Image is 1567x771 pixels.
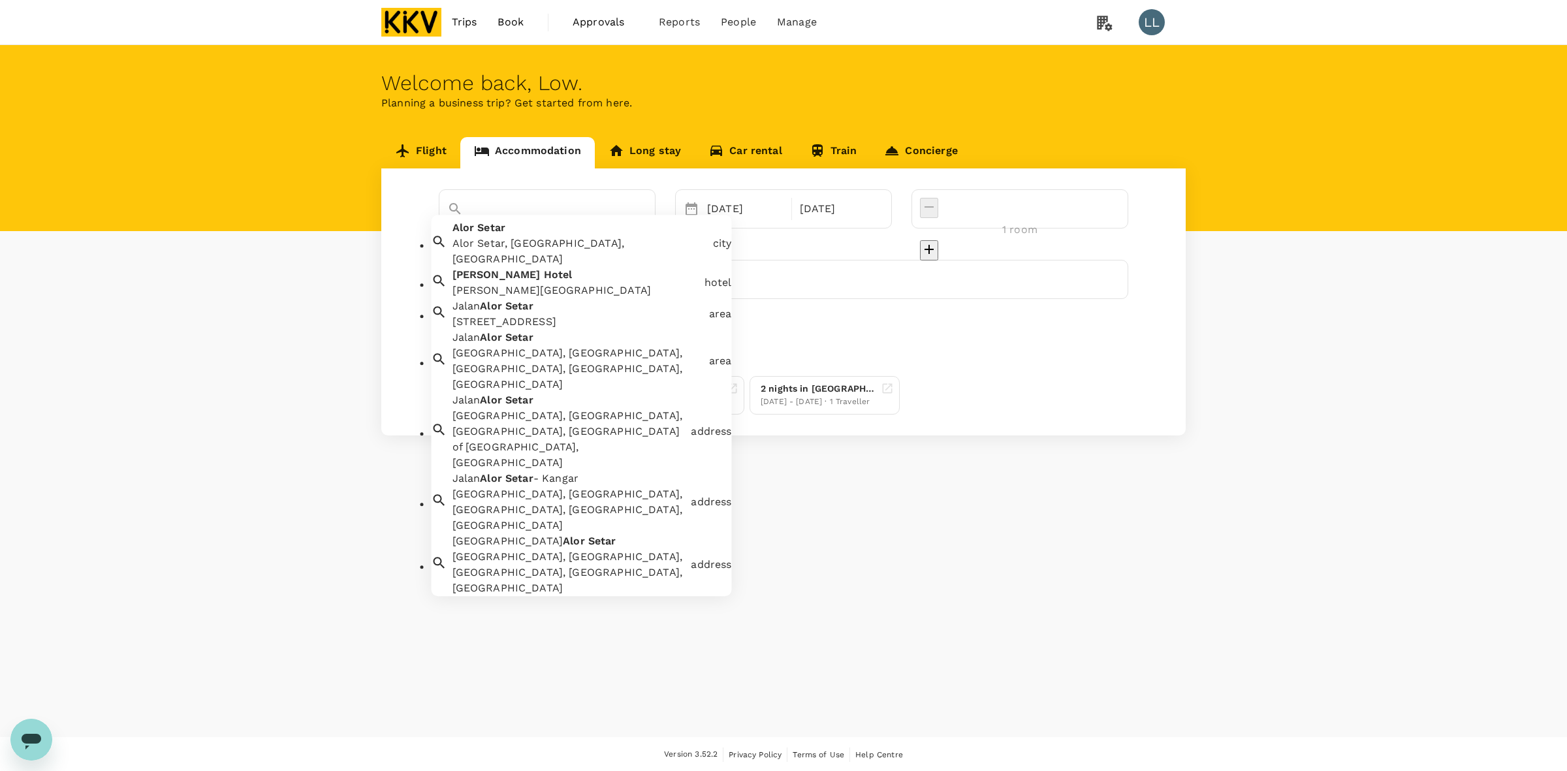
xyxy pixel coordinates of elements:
[795,196,881,222] div: [DATE]
[563,535,585,548] span: Alor
[460,137,595,168] a: Accommodation
[702,196,789,222] div: [DATE]
[729,747,782,762] a: Privacy Policy
[452,283,699,299] div: [PERSON_NAME][GEOGRAPHIC_DATA]
[381,8,441,37] img: KKV Supply Chain Sdn Bhd
[452,14,477,30] span: Trips
[10,719,52,761] iframe: Button to launch messaging window
[704,275,732,291] div: hotel
[793,750,844,759] span: Terms of Use
[452,473,481,485] span: Jalan
[709,307,732,323] div: area
[721,14,756,30] span: People
[452,236,708,268] div: Alor Setar, [GEOGRAPHIC_DATA], [GEOGRAPHIC_DATA]
[505,473,533,485] span: Setar
[573,14,638,30] span: Approvals
[505,332,533,344] span: Setar
[544,269,573,281] span: Hotel
[920,198,938,218] button: decrease
[796,137,871,168] a: Train
[480,300,502,313] span: Alor
[381,95,1186,111] p: Planning a business trip? Get started from here.
[452,346,704,393] div: [GEOGRAPHIC_DATA], [GEOGRAPHIC_DATA], [GEOGRAPHIC_DATA], [GEOGRAPHIC_DATA], [GEOGRAPHIC_DATA]
[664,748,718,761] span: Version 3.52.2
[1139,9,1165,35] div: LL
[729,750,782,759] span: Privacy Policy
[439,239,1128,255] div: Travellers
[920,219,1120,240] input: Add rooms
[498,14,524,30] span: Book
[452,394,481,407] span: Jalan
[452,269,541,281] span: [PERSON_NAME]
[452,487,686,534] div: [GEOGRAPHIC_DATA], [GEOGRAPHIC_DATA], [GEOGRAPHIC_DATA], [GEOGRAPHIC_DATA], [GEOGRAPHIC_DATA]
[761,382,876,396] div: 2 nights in [GEOGRAPHIC_DATA] [GEOGRAPHIC_DATA]
[713,236,732,252] div: city
[761,396,876,409] div: [DATE] - [DATE] · 1 Traveller
[533,473,578,485] span: - Kangar
[480,394,502,407] span: Alor
[439,358,1128,371] p: Your recent search
[452,315,704,330] div: [STREET_ADDRESS]
[855,750,903,759] span: Help Centre
[709,354,732,370] div: area
[452,222,475,234] span: Alor
[920,240,938,260] button: decrease
[381,137,460,168] a: Flight
[452,300,481,313] span: Jalan
[777,14,817,30] span: Manage
[595,137,695,168] a: Long stay
[659,14,700,30] span: Reports
[505,394,533,407] span: Setar
[691,495,731,511] div: address
[477,222,505,234] span: Setar
[870,137,971,168] a: Concierge
[855,747,903,762] a: Help Centre
[505,300,533,313] span: Setar
[691,558,731,573] div: address
[452,550,686,597] div: [GEOGRAPHIC_DATA], [GEOGRAPHIC_DATA], [GEOGRAPHIC_DATA], [GEOGRAPHIC_DATA], [GEOGRAPHIC_DATA]
[691,424,731,440] div: address
[588,535,616,548] span: Setar
[695,137,796,168] a: Car rental
[793,747,844,762] a: Terms of Use
[480,332,502,344] span: Alor
[452,409,686,471] div: [GEOGRAPHIC_DATA], [GEOGRAPHIC_DATA], [GEOGRAPHIC_DATA], [GEOGRAPHIC_DATA] of [GEOGRAPHIC_DATA], ...
[480,473,502,485] span: Alor
[452,535,563,548] span: [GEOGRAPHIC_DATA]
[452,332,481,344] span: Jalan
[381,71,1186,95] div: Welcome back , Low .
